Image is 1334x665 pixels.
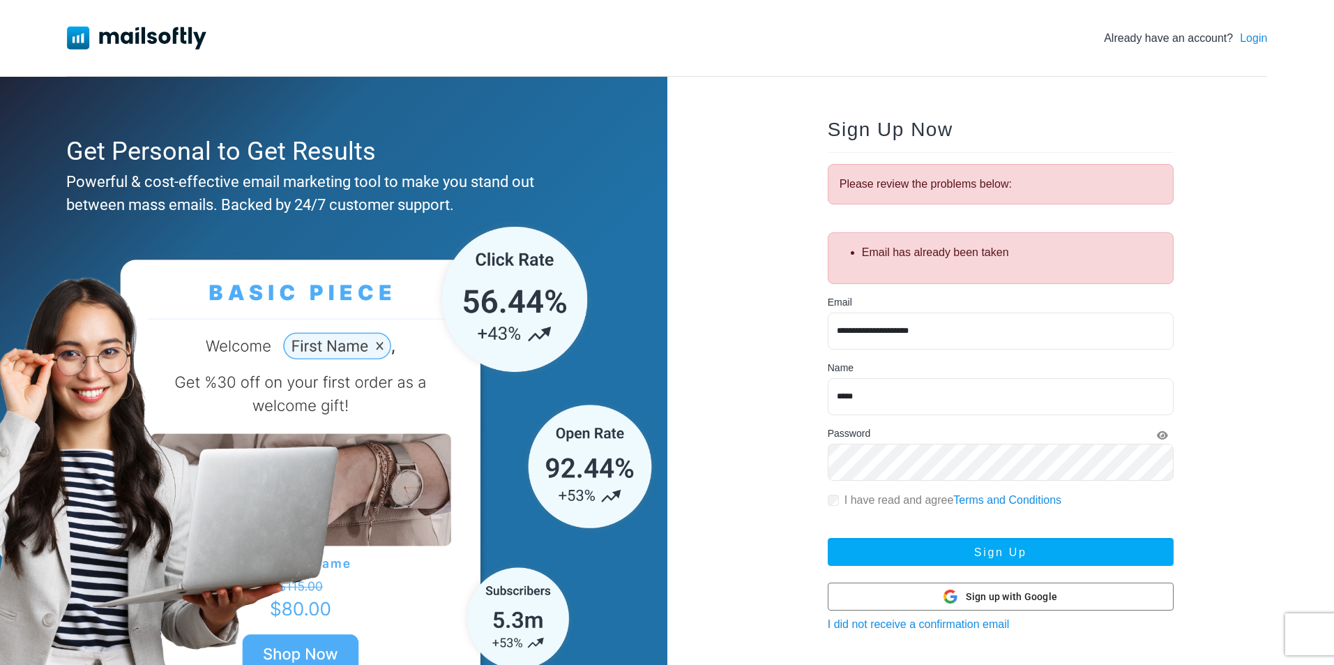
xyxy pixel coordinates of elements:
span: Sign Up Now [828,119,953,140]
div: Please review the problems below: [828,164,1174,204]
button: Sign Up [828,538,1174,566]
div: Get Personal to Get Results [66,133,594,170]
label: Name [828,361,854,375]
li: Email has already been taken [862,244,1162,261]
a: Terms and Conditions [953,494,1061,506]
i: Show Password [1157,431,1168,440]
a: Login [1240,30,1267,47]
a: I did not receive a confirmation email [828,618,1010,630]
label: Password [828,426,870,441]
img: Mailsoftly [67,27,206,49]
label: I have read and agree [844,492,1061,509]
span: Sign up with Google [966,590,1057,604]
div: Powerful & cost-effective email marketing tool to make you stand out between mass emails. Backed ... [66,170,594,216]
div: Already have an account? [1104,30,1267,47]
button: Sign up with Google [828,583,1174,611]
label: Email [828,295,852,310]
